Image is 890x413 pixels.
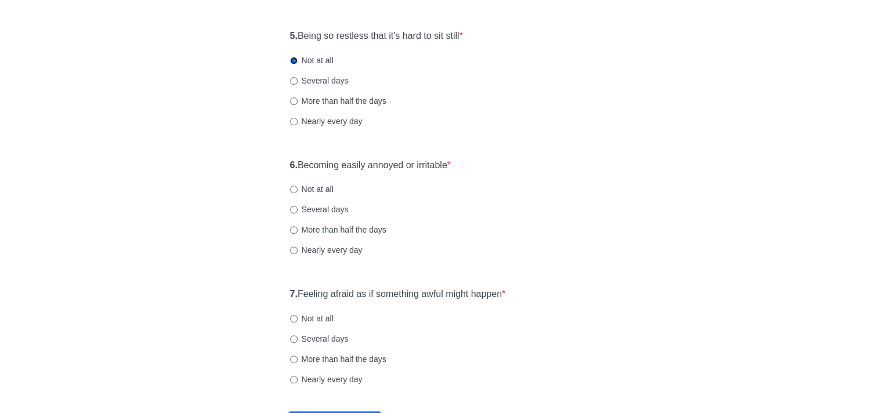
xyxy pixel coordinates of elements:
label: Nearly every day [290,244,363,256]
label: Becoming easily annoyed or irritable [290,159,451,172]
label: Being so restless that it's hard to sit still [290,30,463,43]
input: Nearly every day [290,247,298,254]
input: Nearly every day [290,118,298,125]
strong: 6. [290,160,298,170]
input: Not at all [290,57,298,64]
label: More than half the days [290,224,386,236]
strong: 7. [290,289,298,299]
label: Several days [290,204,349,215]
input: More than half the days [290,226,298,234]
strong: 5. [290,31,298,41]
label: Not at all [290,313,334,324]
label: Nearly every day [290,115,363,127]
label: Several days [290,75,349,86]
input: Not at all [290,315,298,323]
input: More than half the days [290,356,298,363]
label: Several days [290,333,349,345]
label: Not at all [290,183,334,195]
input: Several days [290,335,298,343]
input: Nearly every day [290,376,298,383]
label: More than half the days [290,95,386,107]
input: Several days [290,77,298,85]
label: Not at all [290,55,334,66]
input: Not at all [290,186,298,193]
input: Several days [290,206,298,213]
label: More than half the days [290,353,386,365]
label: Nearly every day [290,374,363,385]
label: Feeling afraid as if something awful might happen [290,288,506,301]
input: More than half the days [290,97,298,105]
